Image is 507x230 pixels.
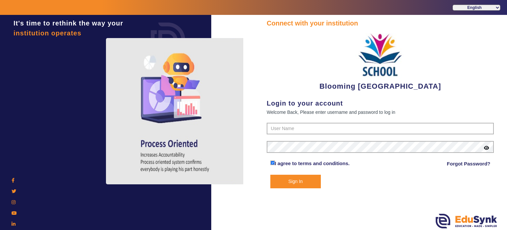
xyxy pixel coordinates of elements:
[436,214,497,228] img: edusynk.png
[14,20,123,27] span: It's time to rethink the way your
[275,161,350,166] a: I agree to terms and conditions.
[355,28,405,81] img: 3e5c6726-73d6-4ac3-b917-621554bbe9c3
[143,15,193,65] img: login.png
[447,160,490,168] a: Forgot Password?
[14,29,82,37] span: institution operates
[270,175,321,188] button: Sign In
[267,123,494,135] input: User Name
[267,108,494,116] div: Welcome Back, Please enter username and password to log in
[267,18,494,28] div: Connect with your institution
[106,38,245,184] img: login4.png
[267,98,494,108] div: Login to your account
[267,28,494,92] div: Blooming [GEOGRAPHIC_DATA]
